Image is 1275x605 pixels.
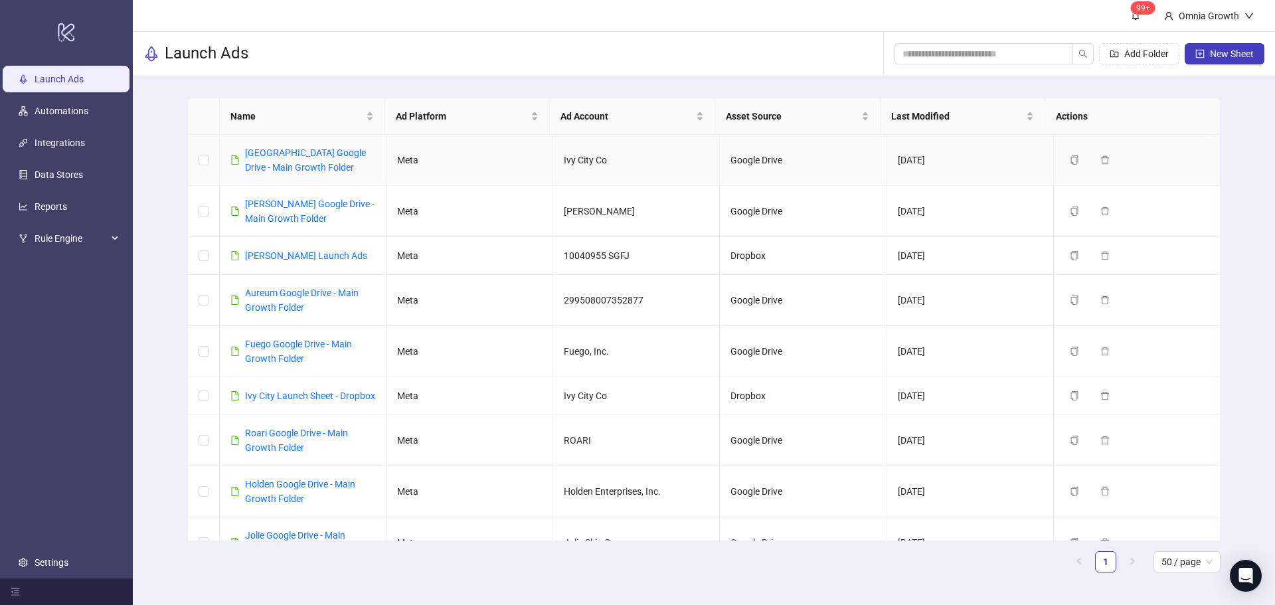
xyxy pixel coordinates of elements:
[245,479,355,504] a: Holden Google Drive - Main Growth Folder
[553,377,720,415] td: Ivy City Co
[1173,9,1244,23] div: Omnia Growth
[230,347,240,356] span: file
[887,237,1054,275] td: [DATE]
[11,587,20,596] span: menu-fold
[35,225,108,252] span: Rule Engine
[715,98,881,135] th: Asset Source
[1095,551,1116,572] li: 1
[385,98,551,135] th: Ad Platform
[1110,49,1119,58] span: folder-add
[887,377,1054,415] td: [DATE]
[245,288,359,313] a: Aureum Google Drive - Main Growth Folder
[1100,487,1110,496] span: delete
[386,275,553,326] td: Meta
[887,326,1054,377] td: [DATE]
[1122,551,1143,572] li: Next Page
[1122,551,1143,572] button: right
[245,199,375,224] a: [PERSON_NAME] Google Drive - Main Growth Folder
[245,147,366,173] a: [GEOGRAPHIC_DATA] Google Drive - Main Growth Folder
[230,391,240,400] span: file
[230,296,240,305] span: file
[396,109,529,124] span: Ad Platform
[1100,207,1110,216] span: delete
[891,109,1024,124] span: Last Modified
[720,237,887,275] td: Dropbox
[1068,551,1090,572] button: left
[386,326,553,377] td: Meta
[245,390,375,401] a: Ivy City Launch Sheet - Dropbox
[245,339,352,364] a: Fuego Google Drive - Main Growth Folder
[1131,1,1155,15] sup: 111
[1210,48,1254,59] span: New Sheet
[1070,487,1079,496] span: copy
[1124,48,1169,59] span: Add Folder
[35,137,85,148] a: Integrations
[726,109,859,124] span: Asset Source
[35,74,84,84] a: Launch Ads
[1070,155,1079,165] span: copy
[553,275,720,326] td: 299508007352877
[560,109,693,124] span: Ad Account
[1070,251,1079,260] span: copy
[230,109,363,124] span: Name
[165,43,248,64] h3: Launch Ads
[553,415,720,466] td: ROARI
[1070,391,1079,400] span: copy
[1131,11,1140,20] span: bell
[553,466,720,517] td: Holden Enterprises, Inc.
[1078,49,1088,58] span: search
[1100,436,1110,445] span: delete
[35,106,88,116] a: Automations
[220,98,385,135] th: Name
[550,98,715,135] th: Ad Account
[553,517,720,568] td: Jolie Skin Co
[1096,552,1116,572] a: 1
[553,237,720,275] td: 10040955 SGFJ
[720,466,887,517] td: Google Drive
[1244,11,1254,21] span: down
[1070,436,1079,445] span: copy
[386,377,553,415] td: Meta
[230,155,240,165] span: file
[553,326,720,377] td: Fuego, Inc.
[887,466,1054,517] td: [DATE]
[1070,538,1079,547] span: copy
[1100,296,1110,305] span: delete
[230,207,240,216] span: file
[881,98,1046,135] th: Last Modified
[887,517,1054,568] td: [DATE]
[720,415,887,466] td: Google Drive
[245,250,367,261] a: [PERSON_NAME] Launch Ads
[720,275,887,326] td: Google Drive
[386,186,553,237] td: Meta
[245,428,348,453] a: Roari Google Drive - Main Growth Folder
[720,186,887,237] td: Google Drive
[1153,551,1221,572] div: Page Size
[19,234,28,243] span: fork
[887,135,1054,186] td: [DATE]
[720,377,887,415] td: Dropbox
[553,135,720,186] td: Ivy City Co
[1185,43,1264,64] button: New Sheet
[143,46,159,62] span: rocket
[230,251,240,260] span: file
[35,201,67,212] a: Reports
[245,530,345,555] a: Jolie Google Drive - Main Growth Folder
[887,415,1054,466] td: [DATE]
[1100,538,1110,547] span: delete
[1099,43,1179,64] button: Add Folder
[230,487,240,496] span: file
[1070,347,1079,356] span: copy
[1195,49,1205,58] span: plus-square
[1070,207,1079,216] span: copy
[386,237,553,275] td: Meta
[386,415,553,466] td: Meta
[887,186,1054,237] td: [DATE]
[230,436,240,445] span: file
[1045,98,1211,135] th: Actions
[720,135,887,186] td: Google Drive
[887,275,1054,326] td: [DATE]
[1100,391,1110,400] span: delete
[553,186,720,237] td: [PERSON_NAME]
[1100,347,1110,356] span: delete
